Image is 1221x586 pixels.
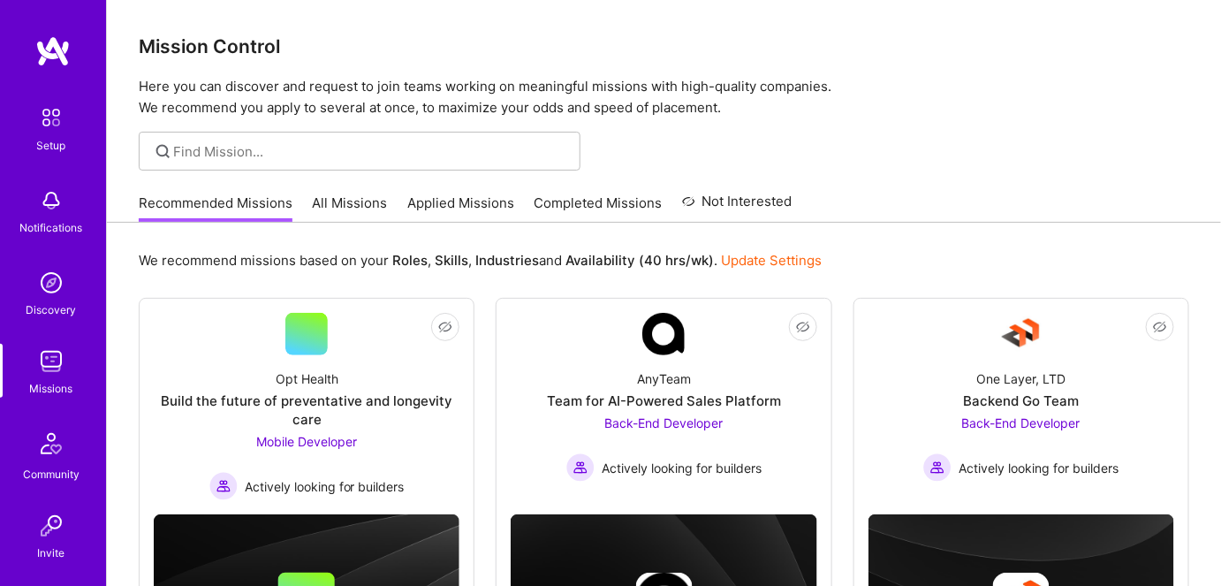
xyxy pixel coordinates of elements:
div: Invite [38,544,65,562]
div: Community [23,465,80,483]
i: icon SearchGrey [153,141,173,162]
a: Not Interested [682,191,793,223]
i: icon EyeClosed [438,320,452,334]
img: logo [35,35,71,67]
b: Roles [392,252,428,269]
img: setup [33,99,70,136]
div: Setup [37,136,66,155]
span: Back-End Developer [604,415,723,430]
a: Applied Missions [407,194,514,223]
div: Notifications [20,218,83,237]
img: Invite [34,508,69,544]
div: Missions [30,379,73,398]
img: Company Logo [1000,313,1043,355]
div: Opt Health [276,369,338,388]
i: icon EyeClosed [796,320,810,334]
b: Availability (40 hrs/wk) [565,252,714,269]
span: Actively looking for builders [245,477,405,496]
a: Opt HealthBuild the future of preventative and longevity careMobile Developer Actively looking fo... [154,313,459,500]
div: Build the future of preventative and longevity care [154,392,459,429]
input: Find Mission... [174,142,567,161]
b: Skills [435,252,468,269]
span: Actively looking for builders [959,459,1119,477]
div: AnyTeam [637,369,691,388]
img: discovery [34,265,69,301]
div: One Layer, LTD [976,369,1066,388]
div: Backend Go Team [963,392,1079,410]
img: Actively looking for builders [566,453,595,482]
span: Actively looking for builders [602,459,762,477]
span: Back-End Developer [962,415,1081,430]
p: Here you can discover and request to join teams working on meaningful missions with high-quality ... [139,76,1189,118]
img: Company Logo [642,313,685,355]
img: teamwork [34,344,69,379]
i: icon EyeClosed [1153,320,1167,334]
p: We recommend missions based on your , , and . [139,251,822,270]
a: Recommended Missions [139,194,292,223]
span: Mobile Developer [256,434,357,449]
img: Actively looking for builders [209,472,238,500]
a: Company LogoAnyTeamTeam for AI-Powered Sales PlatformBack-End Developer Actively looking for buil... [511,313,816,492]
a: Company LogoOne Layer, LTDBackend Go TeamBack-End Developer Actively looking for buildersActively... [868,313,1174,492]
a: Completed Missions [535,194,663,223]
a: All Missions [313,194,388,223]
b: Industries [475,252,539,269]
img: bell [34,183,69,218]
h3: Mission Control [139,35,1189,57]
div: Team for AI-Powered Sales Platform [547,392,781,410]
img: Community [30,422,72,465]
div: Discovery [27,301,77,319]
a: Update Settings [721,252,822,269]
img: Actively looking for builders [923,453,952,482]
